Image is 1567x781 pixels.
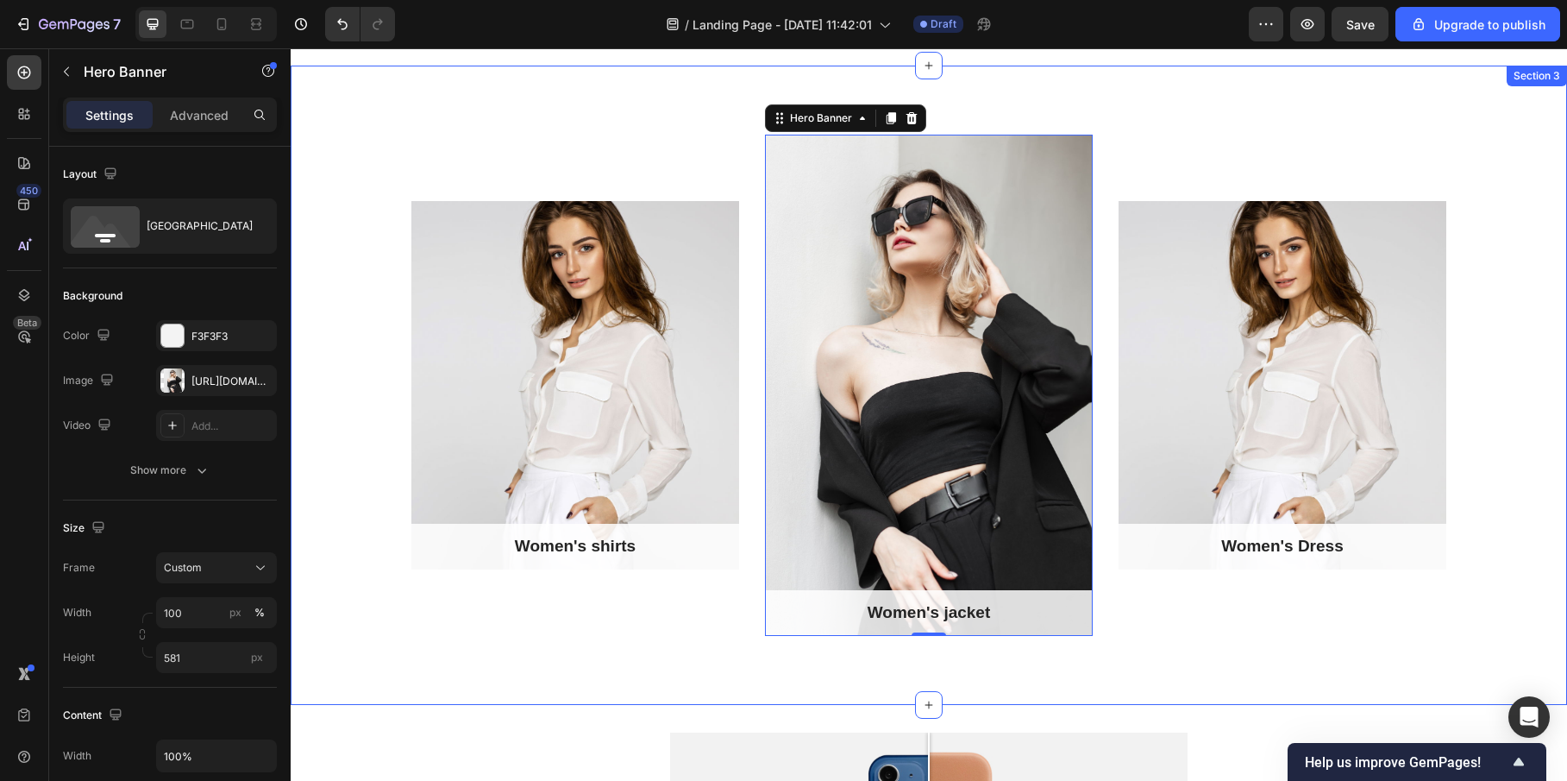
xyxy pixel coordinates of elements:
div: Video [63,414,115,438]
div: % [254,605,265,620]
p: Settings [85,106,134,124]
span: Draft [931,16,956,32]
p: Hero Banner [84,61,230,82]
button: Custom [156,552,277,583]
div: Size [63,517,109,540]
div: Background Image [474,86,802,588]
div: Image [63,369,117,393]
button: 7 [7,7,128,41]
input: px [156,642,277,673]
p: Women's Dress [830,488,1154,509]
div: Open Intercom Messenger [1508,696,1550,738]
div: [URL][DOMAIN_NAME] [191,374,273,389]
div: Content [63,704,126,727]
p: Advanced [170,106,229,124]
div: px [229,605,241,620]
label: Frame [63,560,95,576]
label: Height [63,650,95,665]
button: px [249,602,270,623]
span: Landing Page - [DATE] 11:42:01 [693,16,872,34]
div: Background [63,288,122,304]
button: Show more [63,455,277,486]
button: Show survey - Help us improve GemPages! [1305,752,1529,772]
iframe: Design area [291,48,1567,781]
div: Layout [63,163,121,186]
div: Upgrade to publish [1410,16,1545,34]
div: Section 3 [1219,20,1273,35]
p: 7 [113,14,121,35]
input: Auto [157,740,276,772]
div: F3F3F3 [191,329,273,344]
span: Help us improve GemPages! [1305,754,1508,771]
span: px [251,651,263,664]
div: Width [63,748,91,764]
span: / [685,16,689,34]
div: 450 [16,184,41,198]
span: Custom [164,560,202,576]
p: Women's jacket [476,554,800,576]
span: Save [1346,17,1375,32]
input: px% [156,597,277,628]
div: Undo/Redo [325,7,395,41]
label: Width [63,605,91,620]
div: Overlay [474,86,802,588]
button: % [225,602,246,623]
div: Overlay [828,153,1156,521]
div: Add... [191,419,273,434]
div: Hero Banner [496,62,565,78]
div: Show more [130,462,210,479]
div: Color [63,324,114,348]
button: Save [1332,7,1388,41]
div: [GEOGRAPHIC_DATA] [147,206,252,246]
div: Beta [13,316,41,330]
div: Background Image [828,153,1156,521]
button: Upgrade to publish [1395,7,1560,41]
